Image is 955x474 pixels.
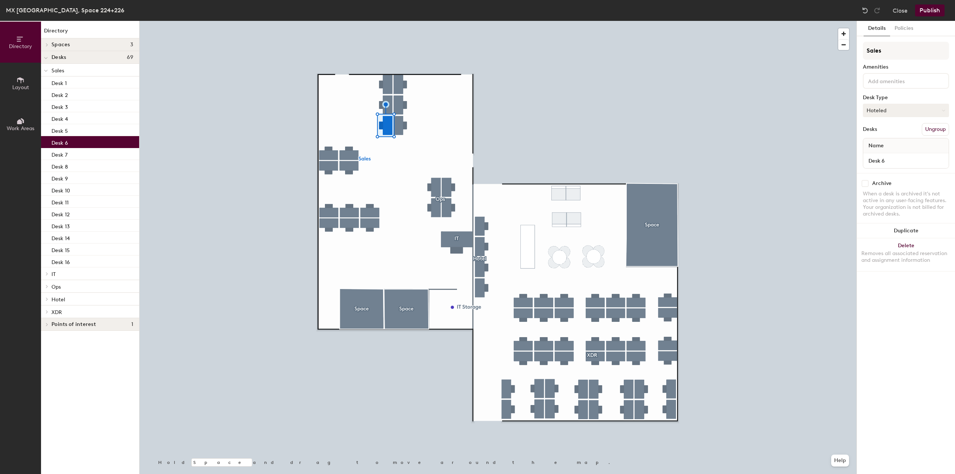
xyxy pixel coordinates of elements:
input: Add amenities [867,76,934,85]
span: Ops [51,284,61,290]
p: Desk 8 [51,161,68,170]
button: DeleteRemoves all associated reservation and assignment information [857,238,955,271]
p: Desk 1 [51,78,67,87]
span: Directory [9,43,32,50]
button: Ungroup [922,123,949,136]
div: MX [GEOGRAPHIC_DATA], Space 224+226 [6,6,124,15]
button: Help [831,455,849,467]
p: Desk 5 [51,126,68,134]
span: 69 [127,54,133,60]
p: Desk 16 [51,257,70,266]
div: Desks [863,126,877,132]
p: Desk 6 [51,138,68,146]
span: Hotel [51,296,65,303]
p: Desk 4 [51,114,68,122]
span: IT [51,271,56,277]
p: Desk 2 [51,90,68,98]
p: Desk 11 [51,197,69,206]
p: Desk 7 [51,150,68,158]
p: Desk 14 [51,233,70,242]
span: XDR [51,309,62,316]
img: Undo [861,7,869,14]
p: Desk 9 [51,173,68,182]
p: Desk 3 [51,102,68,110]
span: Spaces [51,42,70,48]
span: 1 [131,321,133,327]
button: Details [864,21,890,36]
p: Desk 13 [51,221,70,230]
span: 3 [130,42,133,48]
input: Unnamed desk [865,156,947,166]
span: Points of interest [51,321,96,327]
span: Name [865,139,887,153]
p: Desk 12 [51,209,70,218]
button: Hoteled [863,104,949,117]
button: Policies [890,21,918,36]
button: Publish [915,4,945,16]
span: Desks [51,54,66,60]
div: Archive [872,181,892,186]
span: Layout [12,84,29,91]
div: Removes all associated reservation and assignment information [861,250,951,264]
button: Duplicate [857,223,955,238]
p: Desk 10 [51,185,70,194]
div: When a desk is archived it's not active in any user-facing features. Your organization is not bil... [863,191,949,217]
h1: Directory [41,27,139,38]
span: Work Areas [7,125,34,132]
div: Desk Type [863,95,949,101]
span: Sales [51,68,64,74]
button: Close [893,4,908,16]
img: Redo [873,7,881,14]
p: Desk 15 [51,245,70,254]
div: Amenities [863,64,949,70]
